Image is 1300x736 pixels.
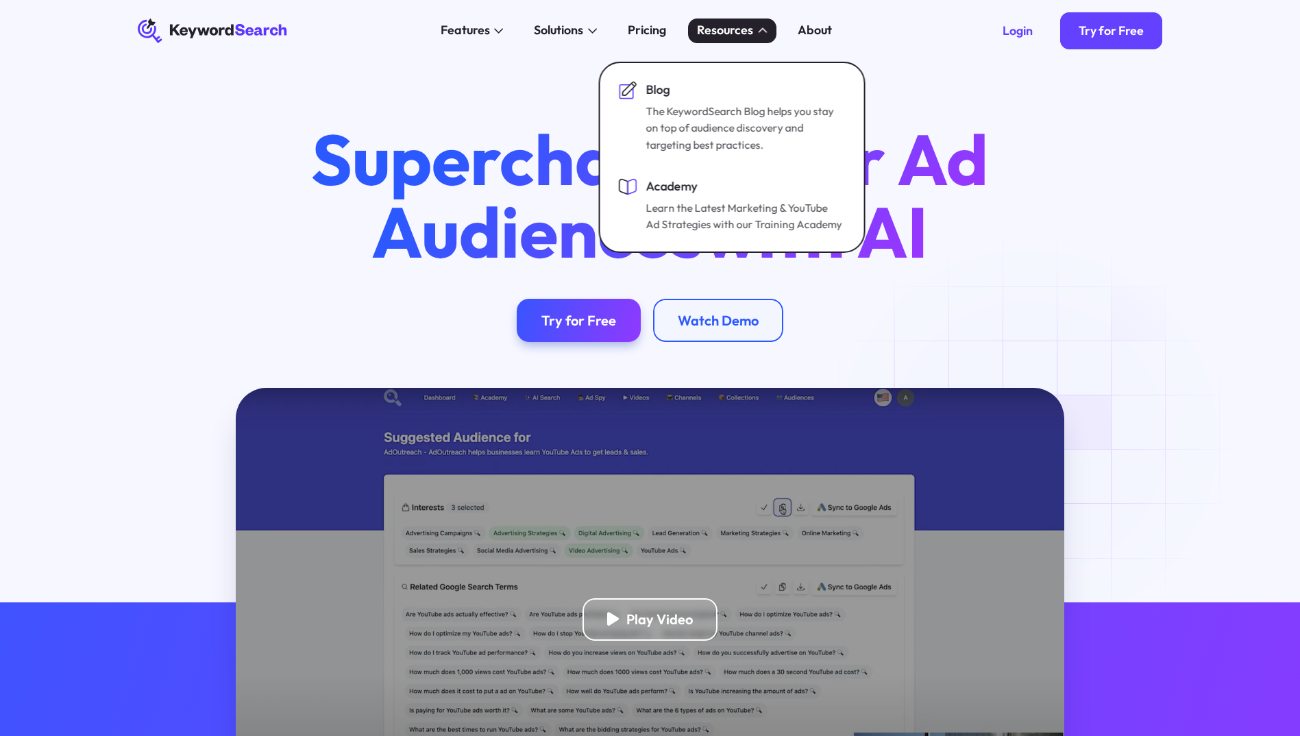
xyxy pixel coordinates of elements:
[282,123,1018,268] h1: Supercharge Your Ad Audiences
[534,21,583,40] div: Solutions
[626,611,693,628] div: Play Video
[628,21,666,40] div: Pricing
[646,177,842,196] div: Academy
[609,72,855,162] a: BlogThe KeywordSearch Blog helps you stay on top of audience discovery and targeting best practices.
[646,103,842,154] div: The KeywordSearch Blog helps you stay on top of audience discovery and targeting best practices.
[788,19,841,43] a: About
[1079,23,1144,38] div: Try for Free
[609,169,855,242] a: AcademyLearn the Latest Marketing & YouTube Ad Strategies with our Training Academy
[517,299,641,342] a: Try for Free
[646,199,842,233] div: Learn the Latest Marketing & YouTube Ad Strategies with our Training Academy
[798,21,832,40] div: About
[697,21,753,40] div: Resources
[541,312,616,329] div: Try for Free
[678,312,759,329] div: Watch Demo
[984,12,1051,49] a: Login
[599,62,866,253] nav: Resources
[646,81,842,99] div: Blog
[619,19,676,43] a: Pricing
[1060,12,1162,49] a: Try for Free
[1003,23,1033,38] div: Login
[441,21,490,40] div: Features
